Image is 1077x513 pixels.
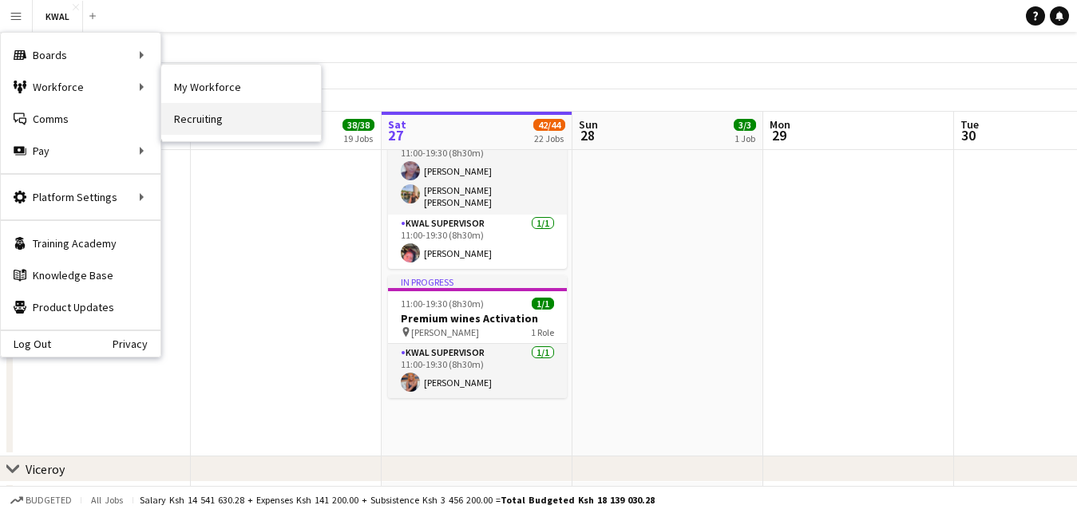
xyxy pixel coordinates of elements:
[26,461,65,477] div: Viceroy
[1,259,160,291] a: Knowledge Base
[1,181,160,213] div: Platform Settings
[388,215,567,269] app-card-role: KWAL SUPERVISOR1/111:00-19:30 (8h30m)[PERSON_NAME]
[388,132,567,215] app-card-role: Brand Ambassador [PERSON_NAME]2/211:00-19:30 (8h30m)[PERSON_NAME][PERSON_NAME] [PERSON_NAME]
[33,1,83,32] button: KWAL
[734,132,755,144] div: 1 Job
[388,64,567,269] app-job-card: In progress11:00-19:30 (8h30m)3/3Premium wines Activation Canivore2 RolesBrand Ambassador [PERSON...
[533,119,565,131] span: 42/44
[1,103,160,135] a: Comms
[343,119,374,131] span: 38/38
[534,132,564,144] div: 22 Jobs
[501,494,655,506] span: Total Budgeted Ksh 18 139 030.28
[1,227,160,259] a: Training Academy
[960,117,979,132] span: Tue
[26,495,72,506] span: Budgeted
[8,491,74,509] button: Budgeted
[576,126,598,144] span: 28
[579,117,598,132] span: Sun
[386,126,406,144] span: 27
[161,71,321,103] a: My Workforce
[411,326,479,338] span: [PERSON_NAME]
[343,132,374,144] div: 19 Jobs
[734,119,756,131] span: 3/3
[401,298,484,310] span: 11:00-19:30 (8h30m)
[388,117,406,132] span: Sat
[388,311,567,326] h3: Premium wines Activation
[767,126,790,144] span: 29
[88,494,126,506] span: All jobs
[770,117,790,132] span: Mon
[388,344,567,398] app-card-role: KWAL SUPERVISOR1/111:00-19:30 (8h30m)[PERSON_NAME]
[1,337,51,350] a: Log Out
[140,494,655,506] div: Salary Ksh 14 541 630.28 + Expenses Ksh 141 200.00 + Subsistence Ksh 3 456 200.00 =
[388,275,567,398] app-job-card: In progress11:00-19:30 (8h30m)1/1Premium wines Activation [PERSON_NAME]1 RoleKWAL SUPERVISOR1/111...
[532,298,554,310] span: 1/1
[1,135,160,167] div: Pay
[1,71,160,103] div: Workforce
[1,39,160,71] div: Boards
[531,326,554,338] span: 1 Role
[1,291,160,323] a: Product Updates
[161,103,321,135] a: Recruiting
[113,337,160,350] a: Privacy
[388,275,567,288] div: In progress
[958,126,979,144] span: 30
